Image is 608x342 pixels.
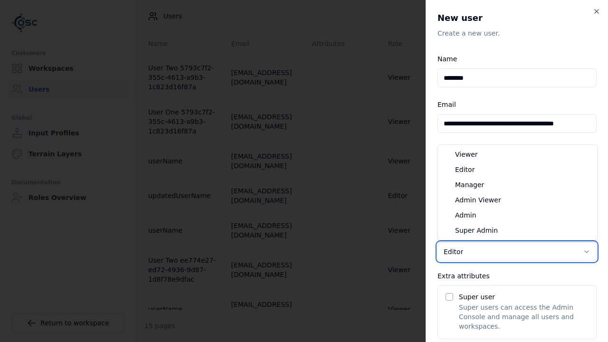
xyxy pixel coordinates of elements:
[455,226,498,235] span: Super Admin
[455,180,484,190] span: Manager
[455,210,476,220] span: Admin
[455,165,475,174] span: Editor
[455,150,478,159] span: Viewer
[455,195,501,205] span: Admin Viewer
